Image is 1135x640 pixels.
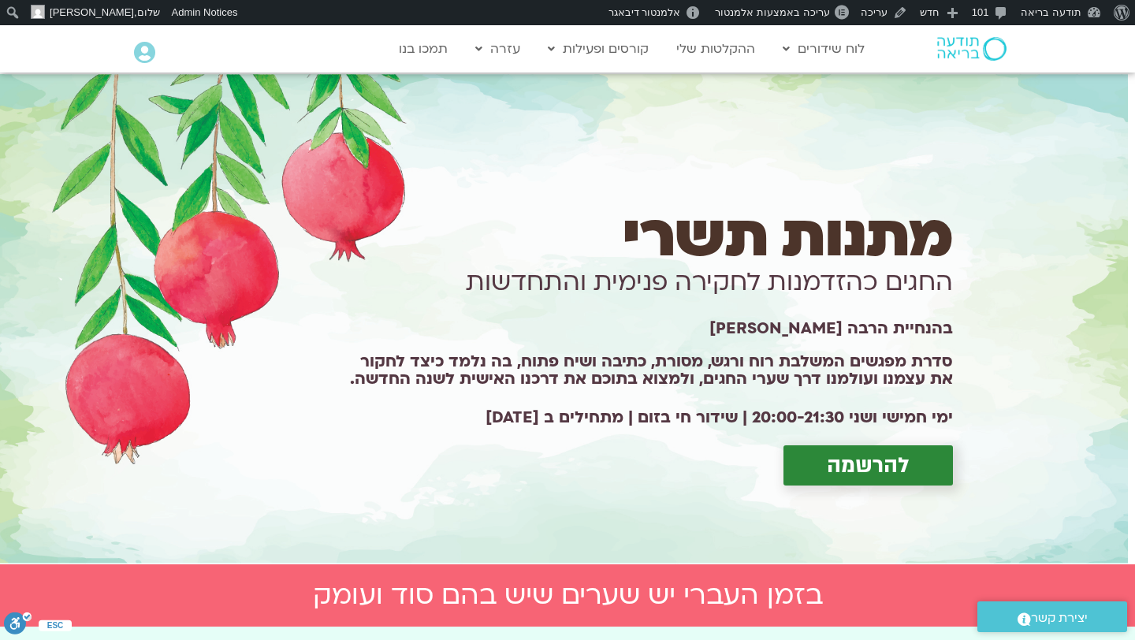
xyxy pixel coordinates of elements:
[977,601,1127,632] a: יצירת קשר
[336,326,954,332] h1: בהנחיית הרבה [PERSON_NAME]
[783,445,953,486] a: להרשמה
[827,453,910,478] span: להרשמה
[336,260,954,304] h1: החגים כהזדמנות לחקירה פנימית והתחדשות
[1031,608,1088,629] span: יצירת קשר
[336,409,954,426] h2: ימי חמישי ושני 20:00-21:30 | שידור חי בזום | מתחילים ב [DATE]
[540,34,657,64] a: קורסים ופעילות
[715,6,829,18] span: עריכה באמצעות אלמנטור
[50,6,134,18] span: [PERSON_NAME]
[336,353,954,388] h1: סדרת מפגשים המשלבת רוח ורגש, מסורת, כתיבה ושיח פתוח, בה נלמד כיצד לחקור את עצמנו ועולמנו דרך שערי...
[937,37,1007,61] img: תודעה בריאה
[467,34,528,64] a: עזרה
[668,34,763,64] a: ההקלטות שלי
[775,34,873,64] a: לוח שידורים
[126,580,1009,611] h2: בזמן העברי יש שערים שיש בהם סוד ועומק
[391,34,456,64] a: תמכו בנו
[336,215,954,259] h1: מתנות תשרי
